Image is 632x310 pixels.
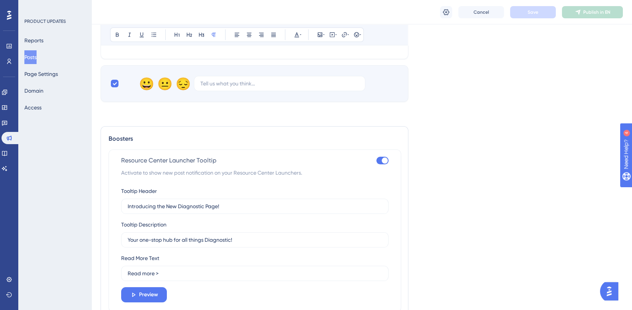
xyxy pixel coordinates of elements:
span: Activate to show new post notification on your Resource Center Launchers. [121,168,389,177]
div: Tooltip Description [121,220,166,229]
div: 😐 [157,77,170,90]
span: Cancel [474,9,489,15]
iframe: UserGuiding AI Assistant Launcher [600,280,623,303]
input: Read More > [128,269,382,278]
input: Let’s see what is new! [128,236,382,244]
span: Need Help? [18,2,48,11]
input: Product Updates [128,202,382,210]
button: Domain [24,84,43,98]
button: Cancel [458,6,504,18]
span: Resource Center Launcher Tooltip [121,156,216,165]
div: 4 [53,4,55,10]
div: Tooltip Header [121,186,157,196]
button: Save [510,6,556,18]
div: Boosters [109,134,400,143]
div: 😀 [139,77,151,90]
input: Tell us what you think... [200,79,359,88]
span: Save [528,9,538,15]
div: PRODUCT UPDATES [24,18,66,24]
span: Publish in EN [583,9,610,15]
button: Reports [24,34,43,47]
div: Read More Text [121,254,159,263]
div: 😔 [176,77,188,90]
button: Page Settings [24,67,58,81]
button: Posts [24,50,37,64]
span: Preview [139,290,158,299]
button: Preview [121,287,167,302]
button: Access [24,101,42,114]
button: Publish in EN [562,6,623,18]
